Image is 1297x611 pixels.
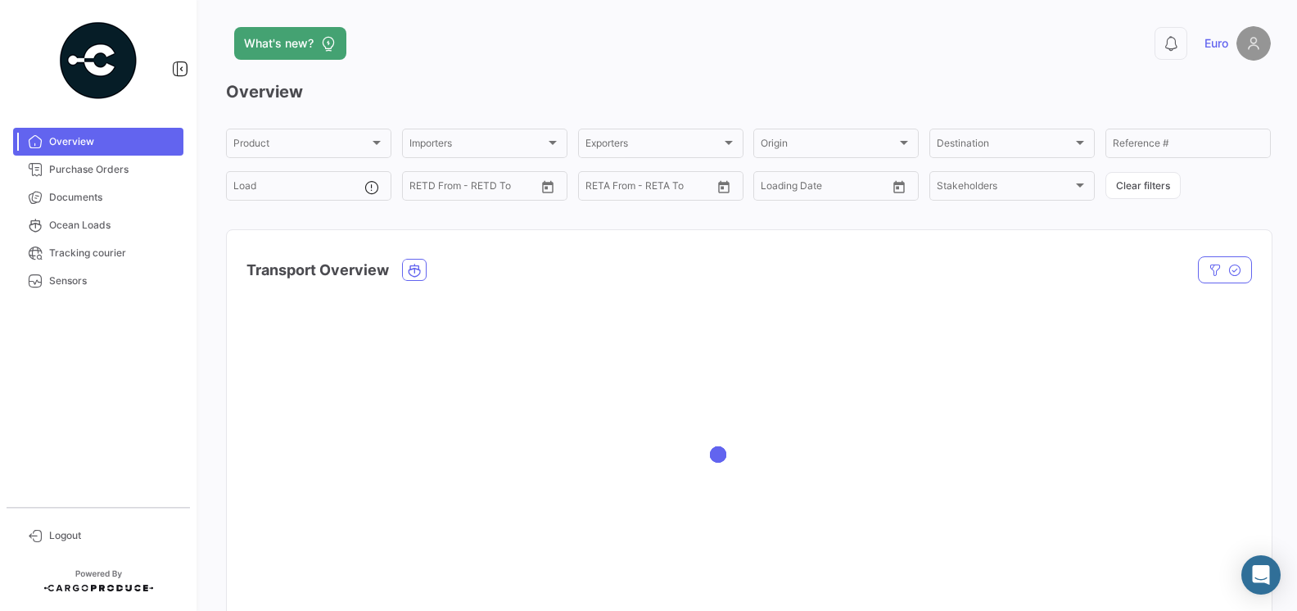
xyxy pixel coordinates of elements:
[49,134,177,149] span: Overview
[1241,555,1281,595] div: Abrir Intercom Messenger
[234,27,346,60] button: What's new?
[761,183,784,194] input: From
[246,259,389,282] h4: Transport Overview
[49,274,177,288] span: Sensors
[13,239,183,267] a: Tracking courier
[57,20,139,102] img: powered-by.png
[49,162,177,177] span: Purchase Orders
[13,211,183,239] a: Ocean Loads
[49,246,177,260] span: Tracking courier
[409,183,432,194] input: From
[244,35,314,52] span: What's new?
[795,183,855,194] input: To
[13,267,183,295] a: Sensors
[1204,35,1228,52] span: Euro
[937,183,1073,194] span: Stakeholders
[403,260,426,280] button: Ocean
[49,528,177,543] span: Logout
[13,156,183,183] a: Purchase Orders
[712,174,736,199] button: Open calendar
[1236,26,1271,61] img: placeholder-user.png
[444,183,504,194] input: To
[49,190,177,205] span: Documents
[937,140,1073,152] span: Destination
[585,140,721,152] span: Exporters
[233,140,369,152] span: Product
[13,128,183,156] a: Overview
[13,183,183,211] a: Documents
[226,80,1271,103] h3: Overview
[761,140,897,152] span: Origin
[1105,172,1181,199] button: Clear filters
[49,218,177,233] span: Ocean Loads
[585,183,608,194] input: From
[887,174,911,199] button: Open calendar
[409,140,545,152] span: Importers
[620,183,680,194] input: To
[536,174,560,199] button: Open calendar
